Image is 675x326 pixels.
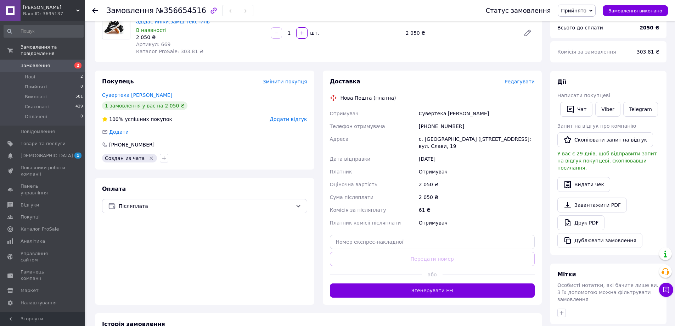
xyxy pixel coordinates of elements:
[136,34,265,41] div: 2 050 ₴
[80,84,83,90] span: 0
[403,28,518,38] div: 2 050 ₴
[557,93,610,98] span: Написати покупцеві
[136,49,203,54] span: Каталог ProSale: 303.81 ₴
[4,25,84,38] input: Пошук
[308,29,320,37] div: шт.
[263,79,307,84] span: Змінити покупця
[330,194,374,200] span: Сума післяплати
[21,226,59,232] span: Каталог ProSale
[74,153,81,159] span: 1
[640,25,659,31] b: 2050 ₴
[108,141,155,148] div: [PHONE_NUMBER]
[21,128,55,135] span: Повідомлення
[21,153,73,159] span: [DEMOGRAPHIC_DATA]
[557,25,603,31] span: Всього до сплати
[330,220,401,226] span: Платник комісії післяплати
[92,7,98,14] div: Повернутися назад
[417,133,536,153] div: с. [GEOGRAPHIC_DATA] ([STREET_ADDRESS]: вул. Слави, 19
[102,16,130,34] img: Чоловічі кросівки adidas iniki,молодіжні кросівки адідас иніки.замш.текстиль
[102,186,126,192] span: Оплата
[659,283,673,297] button: Чат з покупцем
[561,8,586,13] span: Прийнято
[270,116,307,122] span: Додати відгук
[109,129,129,135] span: Додати
[422,271,443,278] span: або
[557,177,610,192] button: Видати чек
[102,116,172,123] div: успішних покупок
[486,7,551,14] div: Статус замовлення
[102,78,134,85] span: Покупець
[21,214,40,220] span: Покупці
[557,215,604,230] a: Друк PDF
[21,202,39,208] span: Відгуки
[557,151,657,171] span: У вас є 29 днів, щоб відправити запит на відгук покупцеві, скопіювавши посилання.
[330,207,386,213] span: Комісія за післяплату
[75,104,83,110] span: 429
[505,79,535,84] span: Редагувати
[21,165,66,177] span: Показники роботи компанії
[156,6,206,15] span: №356654516
[80,74,83,80] span: 2
[417,216,536,229] div: Отримувач
[557,233,642,248] button: Дублювати замовлення
[603,5,668,16] button: Замовлення виконано
[21,287,39,294] span: Маркет
[21,300,57,306] span: Налаштування
[608,8,662,13] span: Замовлення виконано
[21,238,45,244] span: Аналітика
[417,153,536,165] div: [DATE]
[25,74,35,80] span: Нові
[521,26,535,40] a: Редагувати
[105,155,145,161] span: Создан из чата
[417,165,536,178] div: Отримувач
[330,169,352,175] span: Платник
[557,282,658,302] span: Особисті нотатки, які бачите лише ви. З їх допомогою можна фільтрувати замовлення
[21,183,66,196] span: Панель управління
[23,4,76,11] span: Ірен
[80,114,83,120] span: 0
[330,136,349,142] span: Адреса
[25,84,47,90] span: Прийняті
[557,271,576,278] span: Мітки
[417,204,536,216] div: 61 ₴
[21,269,66,282] span: Гаманець компанії
[330,123,385,129] span: Телефон отримувача
[136,12,263,24] a: Чоловічі кросівки adidas iniki,молодіжні кросівки адідас иніки.замш.текстиль
[106,6,154,15] span: Замовлення
[330,283,535,298] button: Згенерувати ЕН
[557,123,636,129] span: Запит на відгук про компанію
[339,94,398,101] div: Нова Пошта (платна)
[25,94,47,100] span: Виконані
[637,49,659,55] span: 303.81 ₴
[417,178,536,191] div: 2 050 ₴
[23,11,85,17] div: Ваш ID: 3695137
[25,104,49,110] span: Скасовані
[557,132,653,147] button: Скопіювати запит на відгук
[21,62,50,69] span: Замовлення
[109,116,123,122] span: 100%
[21,140,66,147] span: Товари та послуги
[330,235,535,249] input: Номер експрес-накладної
[102,101,187,110] div: 1 замовлення у вас на 2 050 ₴
[75,94,83,100] span: 581
[557,49,616,55] span: Комісія за замовлення
[148,155,154,161] svg: Видалити мітку
[74,62,81,68] span: 2
[560,102,592,117] button: Чат
[557,78,566,85] span: Дії
[557,198,627,212] a: Завантажити PDF
[595,102,620,117] a: Viber
[21,250,66,263] span: Управління сайтом
[136,27,167,33] span: В наявності
[330,111,359,116] span: Отримувач
[102,92,172,98] a: Сувертека [PERSON_NAME]
[119,202,293,210] span: Післяплата
[417,120,536,133] div: [PHONE_NUMBER]
[330,182,377,187] span: Оціночна вартість
[330,156,371,162] span: Дата відправки
[623,102,658,117] a: Telegram
[417,107,536,120] div: Сувертека [PERSON_NAME]
[136,42,170,47] span: Артикул: 669
[417,191,536,204] div: 2 050 ₴
[25,114,47,120] span: Оплачені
